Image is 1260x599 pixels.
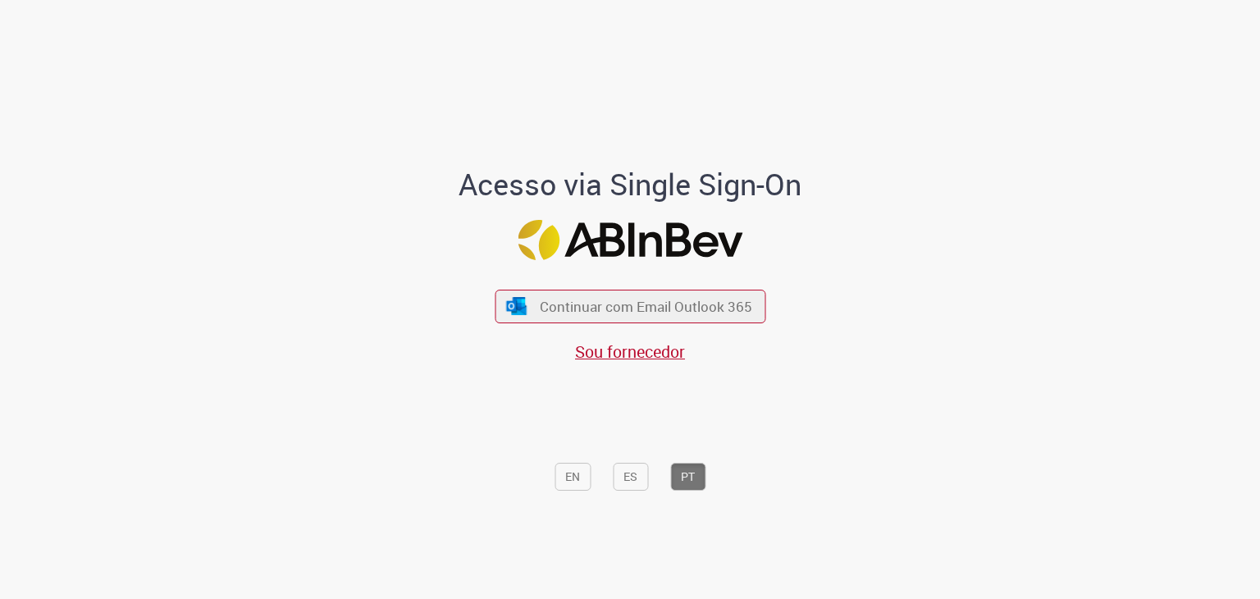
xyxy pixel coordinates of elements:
[555,463,591,491] button: EN
[670,463,705,491] button: PT
[505,298,528,315] img: ícone Azure/Microsoft 360
[518,220,742,260] img: Logo ABInBev
[403,168,858,201] h1: Acesso via Single Sign-On
[613,463,648,491] button: ES
[575,341,685,363] a: Sou fornecedor
[540,297,752,316] span: Continuar com Email Outlook 365
[495,290,765,323] button: ícone Azure/Microsoft 360 Continuar com Email Outlook 365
